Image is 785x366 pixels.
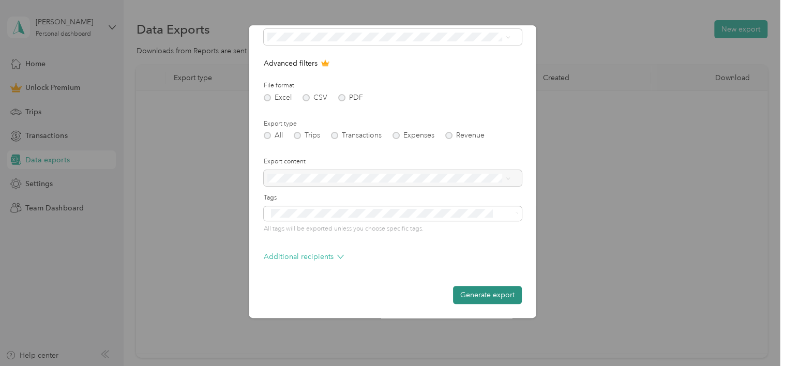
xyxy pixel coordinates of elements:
[264,224,522,234] p: All tags will be exported unless you choose specific tags.
[264,81,522,90] label: File format
[264,193,522,203] label: Tags
[264,119,522,129] label: Export type
[264,251,344,262] p: Additional recipients
[453,286,522,304] button: Generate export
[727,308,785,366] iframe: Everlance-gr Chat Button Frame
[264,58,522,69] p: Advanced filters
[264,157,522,166] label: Export content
